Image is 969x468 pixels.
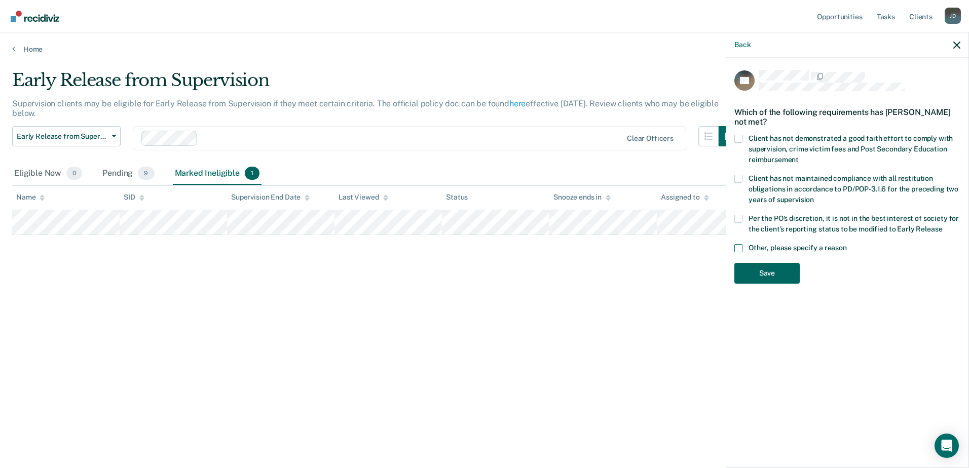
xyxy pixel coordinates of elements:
div: Last Viewed [339,193,388,202]
div: Eligible Now [12,163,84,185]
div: Open Intercom Messenger [935,434,959,458]
span: 0 [66,167,82,180]
span: Client has not maintained compliance with all restitution obligations in accordance to PD/POP-3.1... [749,174,958,204]
div: SID [124,193,144,202]
span: 9 [138,167,154,180]
span: Early Release from Supervision [17,132,108,141]
div: Supervision End Date [231,193,310,202]
p: Supervision clients may be eligible for Early Release from Supervision if they meet certain crite... [12,99,719,118]
span: Client has not demonstrated a good faith effort to comply with supervision, crime victim fees and... [749,134,953,164]
button: Profile dropdown button [945,8,961,24]
button: Save [734,263,800,284]
div: Status [446,193,468,202]
div: Which of the following requirements has [PERSON_NAME] not met? [734,99,960,135]
div: Assigned to [661,193,709,202]
div: Early Release from Supervision [12,70,739,99]
a: Home [12,45,957,54]
button: Back [734,41,751,49]
div: Marked Ineligible [173,163,262,185]
span: Other, please specify a reason [749,244,847,252]
div: Clear officers [627,134,674,143]
div: J D [945,8,961,24]
a: here [509,99,526,108]
img: Recidiviz [11,11,59,22]
div: Name [16,193,45,202]
span: Per the PO’s discretion, it is not in the best interest of society for the client’s reporting sta... [749,214,959,233]
span: 1 [245,167,259,180]
div: Snooze ends in [553,193,611,202]
div: Pending [100,163,156,185]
